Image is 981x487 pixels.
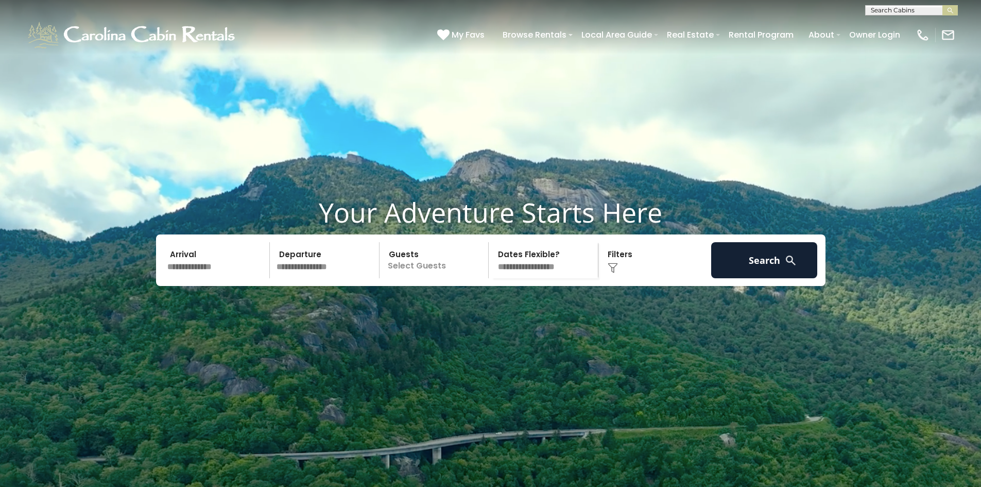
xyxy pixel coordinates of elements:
[576,26,657,44] a: Local Area Guide
[724,26,799,44] a: Rental Program
[26,20,239,51] img: White-1-1-2.png
[916,28,930,42] img: phone-regular-white.png
[662,26,719,44] a: Real Estate
[383,242,489,278] p: Select Guests
[711,242,818,278] button: Search
[784,254,797,267] img: search-regular-white.png
[437,28,487,42] a: My Favs
[941,28,955,42] img: mail-regular-white.png
[608,263,618,273] img: filter--v1.png
[803,26,839,44] a: About
[8,196,973,228] h1: Your Adventure Starts Here
[844,26,905,44] a: Owner Login
[452,28,485,41] span: My Favs
[497,26,572,44] a: Browse Rentals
